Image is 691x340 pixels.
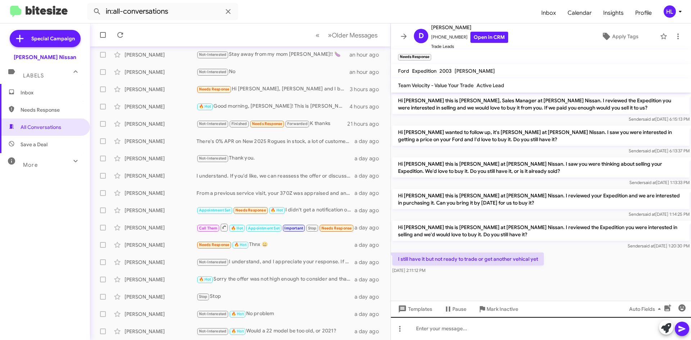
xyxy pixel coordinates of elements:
div: There's 0% APR on New 2025 Rogues in stock, a lot of customers that own a 22 model year have been... [197,138,354,145]
nav: Page navigation example [312,28,382,42]
div: Good morning, [PERSON_NAME]! This is [PERSON_NAME] again with [PERSON_NAME] Nissan. I apologize f... [197,102,349,111]
span: 🔥 Hot [234,242,247,247]
p: I still have it but not ready to trade or get another vehical yet [392,252,544,265]
span: Mark Inactive [487,303,518,316]
div: Stop [197,292,354,301]
span: Needs Response [199,242,230,247]
div: a day ago [354,224,385,231]
span: 🔥 Hot [231,226,243,231]
button: Apply Tags [583,30,656,43]
span: Not-Interested [199,121,227,126]
button: Next [324,28,382,42]
span: Needs Response [199,87,230,91]
span: All Conversations [21,124,61,131]
a: Insights [597,3,629,23]
span: 🔥 Hot [231,329,244,334]
span: Not-Interested [199,156,227,161]
p: Hi [PERSON_NAME] this is [PERSON_NAME] at [PERSON_NAME] Nissan. I reviewed your Expedition and we... [392,189,690,209]
div: Would a 22 model be too old, or 2021? [197,327,354,335]
span: said at [643,180,656,185]
span: said at [642,243,654,249]
div: an hour ago [349,68,385,76]
span: Labels [23,72,44,79]
span: Ford [398,68,409,74]
p: Hi [PERSON_NAME] this is [PERSON_NAME], Sales Manager at [PERSON_NAME] Nissan. I reviewed the Exp... [392,94,690,114]
span: Team Velocity - Value Your Trade [398,82,474,89]
p: Hi [PERSON_NAME] wanted to follow up, it's [PERSON_NAME] at [PERSON_NAME] Nissan. I saw you were ... [392,126,690,146]
span: Inbox [21,89,82,96]
button: HL [658,5,683,18]
span: said at [643,148,655,153]
div: 21 hours ago [347,120,385,127]
button: Pause [438,303,472,316]
a: Open in CRM [470,32,508,43]
div: a day ago [354,155,385,162]
span: Needs Response [21,106,82,113]
span: Apply Tags [612,30,638,43]
div: an hour ago [349,51,385,58]
div: [PERSON_NAME] [125,86,197,93]
span: Templates [397,303,432,316]
span: Older Messages [332,31,378,39]
div: [PERSON_NAME] Nissan [14,54,76,61]
div: [PERSON_NAME] [125,276,197,283]
p: Hi [PERSON_NAME] this is [PERSON_NAME] at [PERSON_NAME] Nissan. I reviewed the Expedition you wer... [392,221,690,241]
span: [PERSON_NAME] [431,23,508,32]
div: 3 hours ago [350,86,385,93]
span: Sender [DATE] 6:15:13 PM [629,116,690,122]
span: 2003 [439,68,452,74]
input: Search [87,3,238,20]
div: [PERSON_NAME] [125,68,197,76]
div: Thnx 😀 [197,241,354,249]
button: Mark Inactive [472,303,524,316]
div: a day ago [354,259,385,266]
span: 🔥 Hot [271,208,283,212]
div: [PERSON_NAME] [125,224,197,231]
span: More [23,162,38,168]
span: Important [284,226,303,231]
span: Trade Leads [431,43,508,50]
span: « [316,31,320,40]
span: Save a Deal [21,141,48,148]
span: said at [643,211,655,217]
div: I understand, and I appreciate your response. If you change your mind or have any questions in th... [197,258,354,266]
p: Hi [PERSON_NAME] this is [PERSON_NAME] at [PERSON_NAME] Nissan. I saw you were thinking about sel... [392,157,690,178]
button: Templates [391,303,438,316]
span: Active Lead [477,82,504,89]
div: Sorry the offer was not high enough to consider and thank you for your reply [197,275,354,283]
span: Pause [452,303,466,316]
span: [DATE] 2:11:12 PM [392,268,425,273]
span: Not-Interested [199,329,227,334]
div: a day ago [354,172,385,179]
span: Call Them [199,226,218,231]
span: Sender [DATE] 1:13:33 PM [629,180,690,185]
span: Sender [DATE] 1:14:25 PM [629,211,690,217]
span: Not-Interested [199,312,227,316]
a: Special Campaign [10,30,81,47]
button: Previous [311,28,324,42]
div: [PERSON_NAME] [125,241,197,249]
span: Appointment Set [248,226,280,231]
div: HL [664,5,676,18]
a: Inbox [536,3,562,23]
div: a day ago [354,207,385,214]
span: Needs Response [252,121,283,126]
div: a day ago [354,276,385,283]
span: 🔥 Hot [199,277,211,282]
div: [PERSON_NAME] [125,293,197,300]
span: Sender [DATE] 1:20:30 PM [628,243,690,249]
div: [PERSON_NAME] [125,138,197,145]
span: said at [643,116,655,122]
span: Calendar [562,3,597,23]
div: [PERSON_NAME] [125,189,197,197]
span: 🔥 Hot [199,104,211,109]
div: No problem [197,310,354,318]
div: [PERSON_NAME] [125,172,197,179]
div: [PERSON_NAME] [125,103,197,110]
span: Not-Interested [199,260,227,264]
div: a day ago [354,328,385,335]
div: [PERSON_NAME] [125,259,197,266]
span: Auto Fields [629,303,664,316]
span: Special Campaign [31,35,75,42]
